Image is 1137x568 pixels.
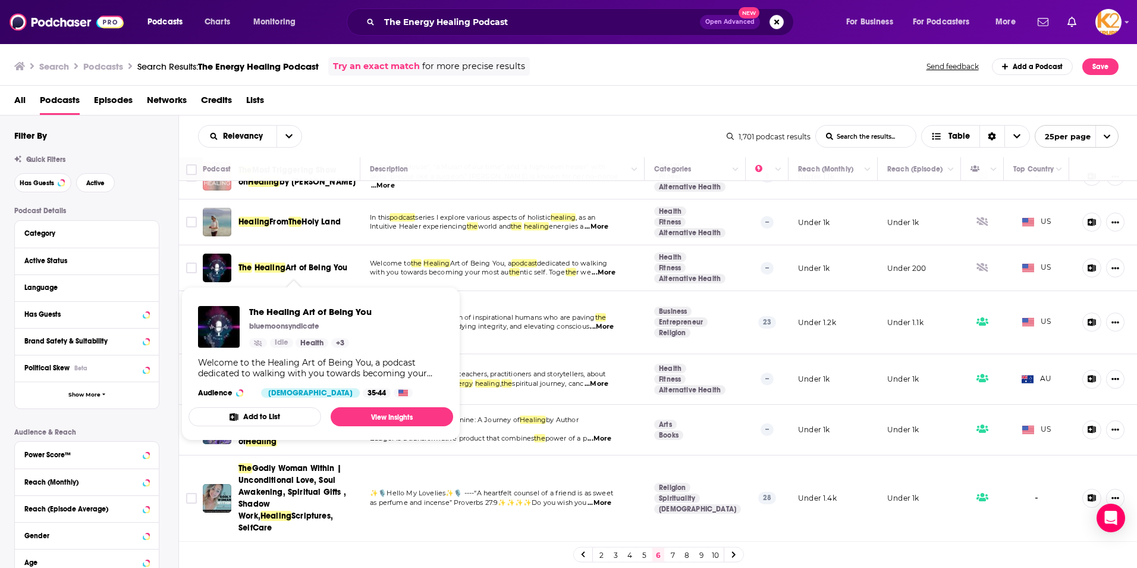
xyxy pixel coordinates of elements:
span: Intuitive Healer experiencing [370,222,467,230]
span: Healing [260,511,291,521]
input: Search podcasts, credits, & more... [379,13,700,32]
button: Active Status [24,253,149,268]
a: Health [654,207,686,216]
p: Under 1k [798,425,830,435]
span: the [411,259,422,267]
button: open menu [838,13,908,32]
div: Categories [654,162,691,176]
p: Under 1.2k [798,317,836,327]
span: ...More [585,379,608,389]
button: Add to List [189,407,321,426]
p: Under 1k [798,263,830,273]
span: Shared conversations with teachers, practitioners and storytellers, about [370,370,606,378]
span: ...More [371,181,395,191]
span: The [238,263,252,273]
button: open menu [139,13,198,32]
a: Networks [147,90,187,115]
span: US [1022,262,1051,274]
div: Sort Direction [979,126,1004,147]
a: TheGodly Woman Within | Unconditional Love, Soul Awakening, Spiritual Gifts , Shadow Work,Healing... [238,463,356,534]
span: Has Guests [20,180,54,186]
span: way to a New Earth, embodying integrity, and elevating conscious [370,322,589,330]
button: Show More Button [1106,420,1125,439]
button: open menu [905,13,987,32]
p: -- [761,216,774,228]
a: Podcasts [40,90,80,115]
a: Fitness [654,374,686,384]
a: Alternative Health [654,385,725,395]
span: healing [475,379,500,388]
span: Episodes [94,90,133,115]
span: Toggle select row [186,263,197,273]
button: Category [24,226,149,241]
div: Podcast [203,162,231,176]
a: Business [654,307,692,316]
span: In this [370,213,390,221]
span: For Podcasters [913,14,970,30]
img: The Healing Art of Being You [203,254,231,282]
a: The Healing Art of Being You [249,306,372,317]
a: Healing From The Holy Land [203,208,231,236]
button: Column Actions [771,163,786,177]
h3: Podcasts [83,61,123,72]
p: 23 [758,316,776,328]
div: 35-44 [363,388,391,398]
a: 2 [595,548,607,562]
div: 1,701 podcast results [727,132,811,141]
div: Reach (Monthly) [798,162,853,176]
button: open menu [1035,125,1119,148]
span: The Energy Healing Podcast [198,61,319,72]
span: Active [86,180,105,186]
button: open menu [987,13,1031,32]
span: Godly Woman Within | Unconditional Love, Soul Awakening, Spiritual Gifts , Shadow Work, [238,463,346,521]
button: Show More [15,382,159,408]
p: -- [761,262,774,274]
span: energy [449,379,473,388]
div: Search podcasts, credits, & more... [358,8,805,36]
div: Language [24,283,142,292]
a: 7 [667,548,679,562]
span: world and [478,222,511,230]
a: TheHealingArt of Being You [238,262,348,274]
div: Gender [24,532,139,540]
a: The Healing Art of Being You [198,306,240,348]
button: Show More Button [1106,489,1125,508]
button: Column Actions [728,163,743,177]
div: Search Results: [137,61,319,72]
a: Fitness [654,263,686,273]
div: Category [24,229,142,238]
span: the [534,434,545,442]
a: Brand Safety & Suitability [24,333,149,348]
button: Gender [24,528,149,542]
button: open menu [277,126,301,147]
span: the [595,313,607,322]
span: Quick Filters [26,155,65,164]
div: Has Guests [970,162,987,176]
span: US [1022,424,1051,436]
p: Audience & Reach [14,428,159,436]
button: Show profile menu [1095,9,1122,35]
a: Health [654,364,686,373]
span: US [1022,216,1051,228]
button: Active [76,173,115,192]
span: Credits [201,90,232,115]
span: ...More [592,268,615,277]
p: Under 1k [887,217,919,227]
span: the [566,268,577,276]
a: Podchaser - Follow, Share and Rate Podcasts [10,11,124,33]
span: podcast [390,213,415,221]
span: Sacred Feminine: A Journey of [417,416,520,424]
span: Art of Being You, a [450,259,511,267]
p: Under 1k [887,425,919,435]
div: Has Guests [24,310,139,319]
button: Has Guests [14,173,71,192]
span: Idle [275,337,288,349]
a: Show notifications dropdown [1063,12,1081,32]
h3: Search [39,61,69,72]
button: Show More Button [1106,313,1125,332]
h2: Choose View [921,125,1030,148]
div: Power Score [755,162,772,176]
p: bluemoonsyndicate [249,322,319,331]
span: Toggle select row [186,171,197,182]
button: Reach (Monthly) [24,474,149,489]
